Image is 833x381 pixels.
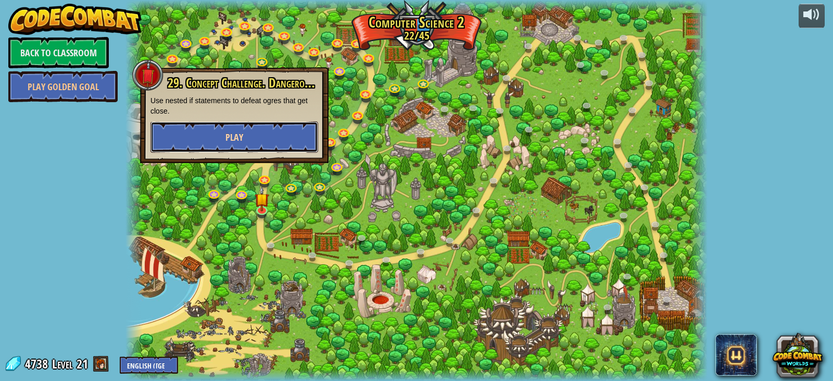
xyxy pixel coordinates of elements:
img: level-banner-started.png [255,187,269,212]
button: Play [150,121,318,153]
img: CodeCombat - Learn how to code by playing a game [8,4,142,35]
a: Play Golden Goal [8,71,118,102]
span: 21 [77,355,88,372]
span: Play [225,131,243,144]
p: Use nested if statements to defeat ogres that get close. [150,95,318,116]
span: Level [52,355,73,373]
span: 4738 [25,355,51,372]
a: Back to Classroom [8,37,109,68]
button: Adjust volume [799,4,825,28]
span: 29. Concept Challenge. Dangerous Tree [168,74,334,92]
